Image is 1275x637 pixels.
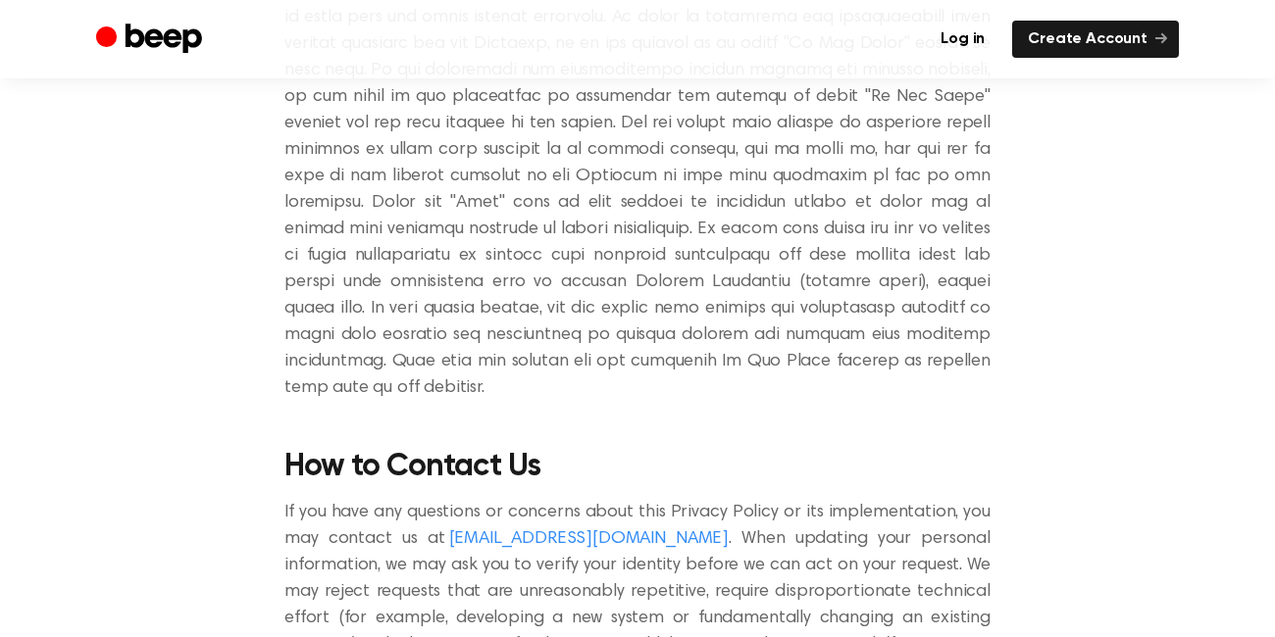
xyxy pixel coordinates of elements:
a: Beep [96,21,207,59]
a: Log in [925,21,1000,58]
a: Create Account [1012,21,1179,58]
a: [EMAIL_ADDRESS][DOMAIN_NAME] [449,530,730,548]
h2: How to Contact Us [284,449,991,484]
